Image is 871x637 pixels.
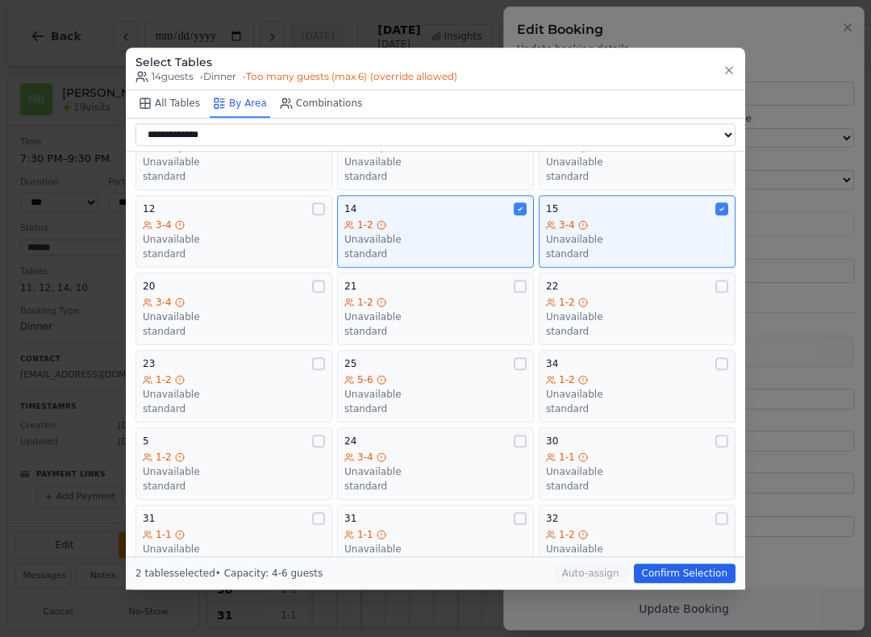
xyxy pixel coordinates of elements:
button: 103-4Unavailablestandard [337,118,534,190]
button: 321-2Unavailablestandard [539,505,736,577]
span: • Dinner [200,70,236,83]
button: 203-4Unavailablestandard [135,273,332,345]
span: 22 [546,280,558,293]
div: standard [344,480,527,493]
span: 12 [143,202,155,215]
div: Unavailable [546,310,728,323]
span: 1-2 [156,451,172,464]
span: 3-4 [156,296,172,309]
div: standard [546,325,728,338]
span: 30 [546,435,558,448]
button: 211-2Unavailablestandard [337,273,534,345]
span: 2 tables selected • Capacity: 4-6 guests [135,568,323,579]
button: All Tables [135,90,203,118]
div: Unavailable [143,156,325,169]
div: standard [546,248,728,260]
div: Unavailable [344,465,527,478]
span: 32 [546,512,558,525]
div: standard [143,402,325,415]
div: standard [344,248,527,260]
div: Unavailable [143,233,325,246]
button: 221-2Unavailablestandard [539,273,736,345]
div: standard [143,480,325,493]
button: 231-2Unavailablestandard [135,350,332,423]
div: Unavailable [344,388,527,401]
div: standard [344,325,527,338]
span: 1-1 [156,528,172,541]
div: Unavailable [143,543,325,556]
button: 113-4Unavailablestandard [539,118,736,190]
button: 243-4Unavailablestandard [337,427,534,500]
span: 14 guests [135,70,194,83]
div: Unavailable [546,543,728,556]
span: 23 [143,357,155,370]
div: Unavailable [344,156,527,169]
button: 41-2Unavailablestandard [135,118,332,190]
div: Unavailable [344,233,527,246]
div: standard [344,170,527,183]
span: 15 [546,202,558,215]
button: 301-1Unavailablestandard [539,427,736,500]
div: standard [546,402,728,415]
span: 1-2 [559,373,575,386]
span: (override allowed) [370,70,457,83]
div: Unavailable [546,156,728,169]
div: Unavailable [143,310,325,323]
button: 123-4Unavailablestandard [135,195,332,268]
span: 1-2 [559,528,575,541]
span: 1-1 [559,451,575,464]
div: standard [344,402,527,415]
span: 3-4 [156,219,172,231]
span: 14 [344,202,356,215]
button: 311-1Unavailablestandard [337,505,534,577]
button: By Area [210,90,270,118]
span: 3-4 [559,219,575,231]
div: Unavailable [143,465,325,478]
span: 1-2 [357,296,373,309]
button: 255-6Unavailablestandard [337,350,534,423]
span: 5 [143,435,149,448]
span: • Too many guests (max 6) [243,70,457,83]
div: Unavailable [344,310,527,323]
span: 21 [344,280,356,293]
span: 25 [344,357,356,370]
div: Unavailable [546,233,728,246]
span: 3-4 [357,451,373,464]
div: standard [546,480,728,493]
span: 20 [143,280,155,293]
span: 31 [344,512,356,525]
button: Combinations [277,90,366,118]
div: Unavailable [546,465,728,478]
div: Unavailable [546,388,728,401]
div: standard [546,170,728,183]
span: 34 [546,357,558,370]
button: Auto-assign [554,564,627,583]
div: standard [143,170,325,183]
div: Unavailable [344,543,527,556]
span: 1-1 [357,528,373,541]
span: 1-2 [559,296,575,309]
button: 141-2Unavailablestandard [337,195,534,268]
button: 153-4Unavailablestandard [539,195,736,268]
span: 1-2 [156,373,172,386]
button: 51-2Unavailablestandard [135,427,332,500]
button: 341-2Unavailablestandard [539,350,736,423]
span: 24 [344,435,356,448]
span: 5-6 [357,373,373,386]
div: Unavailable [143,388,325,401]
button: Confirm Selection [634,564,736,583]
span: 1-2 [357,219,373,231]
div: standard [143,325,325,338]
div: standard [143,248,325,260]
span: 31 [143,512,155,525]
button: 311-1Unavailablestandard [135,505,332,577]
h3: Select Tables [135,54,457,70]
